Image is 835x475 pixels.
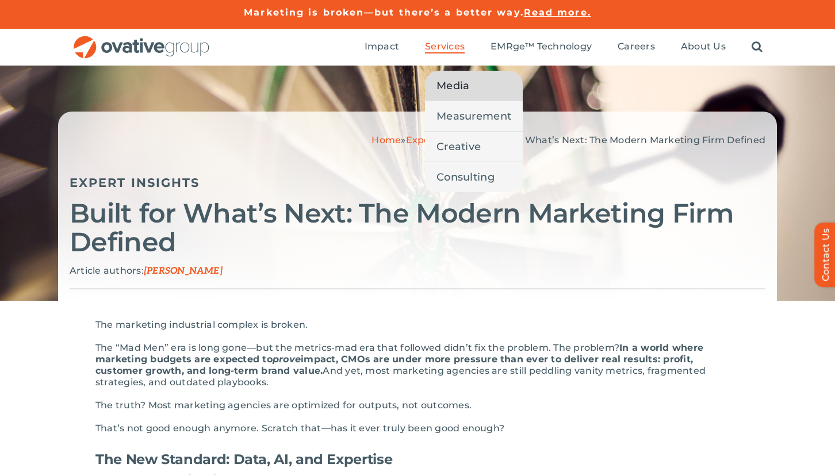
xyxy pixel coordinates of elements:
[371,135,401,145] a: Home
[406,135,480,145] a: Expert Insights
[95,400,740,411] p: The truth? Most marketing agencies are optimized for outputs, not outcomes.
[144,266,223,277] span: [PERSON_NAME]
[95,342,703,376] strong: In a world where marketing budgets are expected to impact, CMOs are under more pressure than ever...
[95,451,392,468] strong: The New Standard: Data, AI, and Expertise
[425,132,523,162] a: Creative
[70,265,765,277] p: Article authors:
[425,41,465,52] span: Services
[618,41,655,52] span: Careers
[752,41,763,53] a: Search
[436,169,495,185] span: Consulting
[681,41,726,53] a: About Us
[425,41,465,53] a: Services
[436,139,481,155] span: Creative
[70,175,200,190] a: Expert Insights
[365,41,399,53] a: Impact
[95,423,740,434] p: That’s not good enough anymore. Scratch that—has it ever truly been good enough?
[524,7,591,18] a: Read more.
[425,162,523,192] a: Consulting
[425,71,523,101] a: Media
[484,135,765,145] span: Built for What’s Next: The Modern Marketing Firm Defined
[618,41,655,53] a: Careers
[436,78,469,94] span: Media
[491,41,592,52] span: EMRge™ Technology
[491,41,592,53] a: EMRge™ Technology
[365,41,399,52] span: Impact
[72,35,210,45] a: OG_Full_horizontal_RGB
[371,135,765,145] span: » »
[70,199,765,256] h2: Built for What’s Next: The Modern Marketing Firm Defined
[425,101,523,131] a: Measurement
[95,342,740,388] p: The “Mad Men” era is long gone—but the metrics-mad era that followed didn’t fix the problem. The ...
[244,7,524,18] a: Marketing is broken—but there’s a better way.
[681,41,726,52] span: About Us
[436,108,511,124] span: Measurement
[95,319,740,331] p: The marketing industrial complex is broken.
[365,29,763,66] nav: Menu
[273,354,301,365] em: prove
